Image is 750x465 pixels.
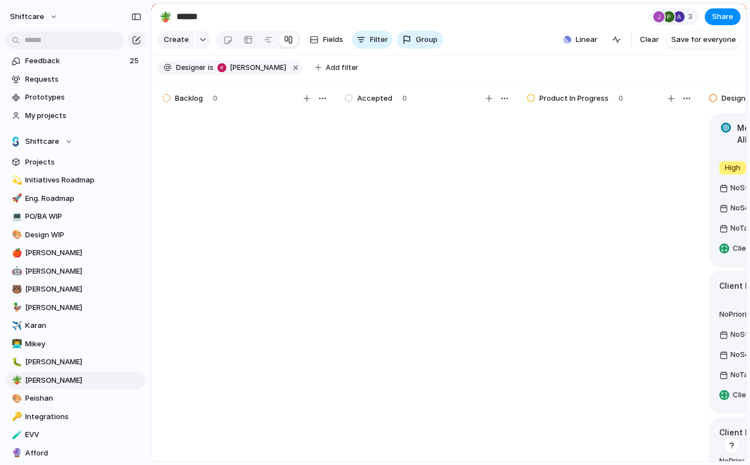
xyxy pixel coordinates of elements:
span: [PERSON_NAME] [25,247,141,259]
a: 🍎[PERSON_NAME] [6,245,145,261]
span: PO/BA WIP [25,211,141,222]
a: 🔑Integrations [6,408,145,425]
span: Peishan [25,393,141,404]
span: shiftcare [10,11,44,22]
div: 🚀 [12,192,20,205]
button: 🪴 [156,8,174,26]
div: ✈️ [12,320,20,332]
div: 🧪 [12,429,20,441]
button: Clear [635,31,663,49]
button: Add filter [308,60,365,76]
span: 3 [688,11,696,22]
span: Clear [640,34,659,45]
button: 🦆 [10,302,21,313]
a: ✈️Karan [6,317,145,334]
span: Design WIP [25,229,141,241]
button: Fields [305,31,348,49]
span: 25 [130,55,141,67]
span: Requests [25,74,141,85]
button: Share [705,8,740,25]
div: 🎨 [12,392,20,405]
a: 🐛[PERSON_NAME] [6,354,145,370]
button: 🐛 [10,356,21,368]
a: 👨‍💻Mikey [6,336,145,353]
a: 🎨Design WIP [6,227,145,243]
a: My projects [6,107,145,124]
button: Shiftcare [6,133,145,150]
button: 🧪 [10,429,21,440]
button: [PERSON_NAME] [215,62,288,74]
span: Add filter [326,63,358,73]
span: Accepted [357,93,392,104]
div: 🚀Eng. Roadmap [6,190,145,207]
button: 🚀 [10,193,21,204]
span: Backlog [175,93,203,104]
button: 🐻 [10,284,21,295]
span: is [208,63,213,73]
button: 💻 [10,211,21,222]
a: 🦆[PERSON_NAME] [6,299,145,316]
button: 👨‍💻 [10,339,21,350]
span: Save for everyone [671,34,736,45]
div: 🐻 [12,283,20,296]
span: Designer [176,63,206,73]
div: 💻 [12,210,20,223]
button: is [206,62,216,74]
a: 🔮Afford [6,445,145,462]
span: [PERSON_NAME] [25,375,141,386]
span: My projects [25,110,141,121]
span: [PERSON_NAME] [25,302,141,313]
span: Afford [25,448,141,459]
span: Mikey [25,339,141,350]
span: 0 [402,93,407,104]
div: 🔑 [12,410,20,423]
span: Group [416,34,438,45]
button: 🪴 [10,375,21,386]
a: 🐻[PERSON_NAME] [6,281,145,298]
div: 💫 [12,174,20,187]
span: Prototypes [25,92,141,103]
a: Prototypes [6,89,145,106]
div: 🐛 [12,356,20,369]
a: 🧪EVV [6,426,145,443]
div: 🦆 [12,301,20,314]
div: 🔮 [12,447,20,459]
span: Initiatives Roadmap [25,175,141,186]
div: 🪴 [159,9,172,24]
button: 🔑 [10,411,21,422]
div: 🪴 [12,374,20,387]
span: Fields [323,34,343,45]
a: Feedback25 [6,53,145,69]
span: High [725,162,740,173]
span: [PERSON_NAME] [25,284,141,295]
span: 0 [213,93,217,104]
div: 🍎 [12,247,20,260]
button: 🤖 [10,266,21,277]
button: Save for everyone [667,31,740,49]
div: 🎨Peishan [6,390,145,407]
span: Karan [25,320,141,331]
div: 🎨 [12,228,20,241]
span: Share [712,11,733,22]
button: 🎨 [10,229,21,241]
span: [PERSON_NAME] [25,356,141,368]
button: 🍎 [10,247,21,259]
button: Linear [559,31,602,48]
a: 🪴[PERSON_NAME] [6,372,145,389]
a: 🤖[PERSON_NAME] [6,263,145,280]
button: 🔮 [10,448,21,459]
span: Integrations [25,411,141,422]
a: Projects [6,154,145,171]
button: 💫 [10,175,21,186]
span: Shiftcare [25,136,59,147]
button: shiftcare [5,8,64,26]
button: High [716,159,749,177]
